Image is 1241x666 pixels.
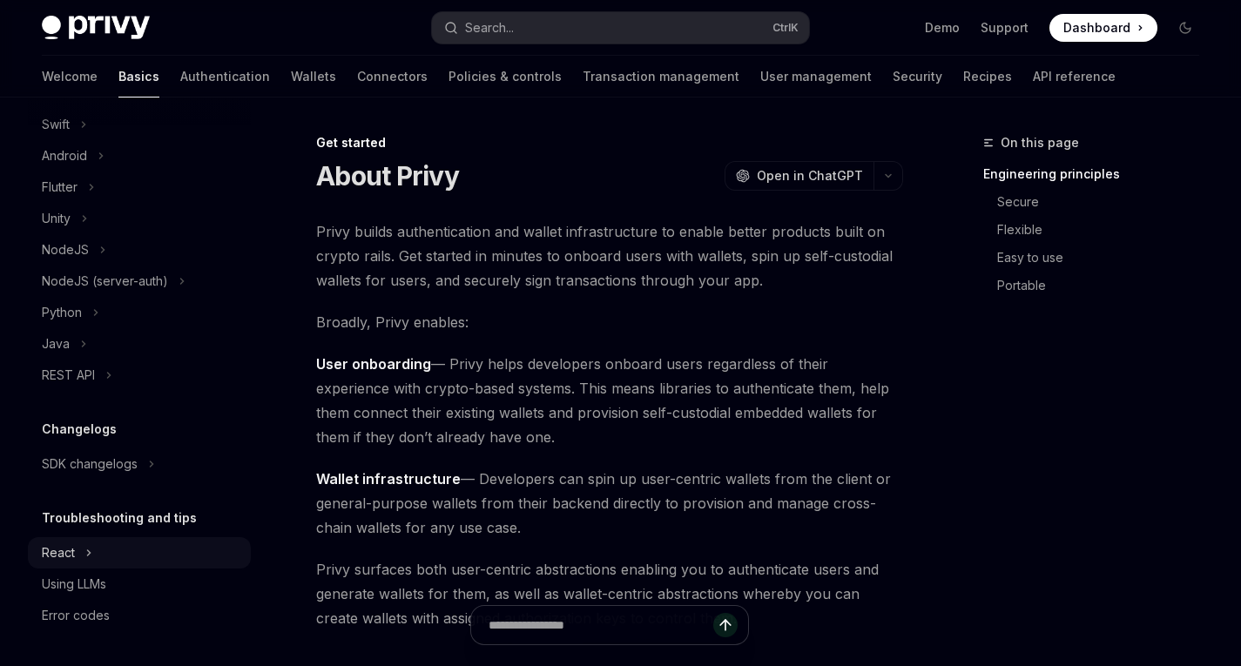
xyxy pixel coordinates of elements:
h1: About Privy [316,160,459,192]
span: Broadly, Privy enables: [316,310,903,334]
a: Using LLMs [28,568,251,600]
span: On this page [1001,132,1079,153]
a: Transaction management [583,56,739,98]
img: dark logo [42,16,150,40]
a: Error codes [28,600,251,631]
div: NodeJS [42,239,89,260]
span: Ctrl K [772,21,799,35]
a: Security [893,56,942,98]
a: Policies & controls [449,56,562,98]
button: Send message [713,613,738,637]
span: — Developers can spin up user-centric wallets from the client or general-purpose wallets from the... [316,467,903,540]
div: Search... [465,17,514,38]
div: Python [42,302,82,323]
a: API reference [1033,56,1116,98]
span: — Privy helps developers onboard users regardless of their experience with crypto-based systems. ... [316,352,903,449]
a: Engineering principles [983,160,1213,188]
button: Search...CtrlK [432,12,808,44]
div: REST API [42,365,95,386]
span: Dashboard [1063,19,1130,37]
div: Flutter [42,177,78,198]
a: Dashboard [1049,14,1157,42]
span: Privy surfaces both user-centric abstractions enabling you to authenticate users and generate wal... [316,557,903,630]
div: Using LLMs [42,574,106,595]
h5: Changelogs [42,419,117,440]
a: Recipes [963,56,1012,98]
div: Error codes [42,605,110,626]
div: React [42,542,75,563]
a: Secure [997,188,1213,216]
div: Get started [316,134,903,151]
a: Authentication [180,56,270,98]
button: Toggle dark mode [1171,14,1199,42]
h5: Troubleshooting and tips [42,508,197,528]
a: Flexible [997,216,1213,244]
div: Unity [42,208,71,229]
a: Basics [118,56,159,98]
a: User management [760,56,872,98]
span: Open in ChatGPT [757,167,863,185]
div: Java [42,333,70,354]
a: Portable [997,272,1213,299]
a: Support [981,19,1029,37]
button: Open in ChatGPT [725,161,873,191]
strong: Wallet infrastructure [316,470,461,488]
a: Easy to use [997,244,1213,272]
a: Wallets [291,56,336,98]
strong: User onboarding [316,355,431,373]
a: Connectors [357,56,428,98]
div: NodeJS (server-auth) [42,271,168,292]
span: Privy builds authentication and wallet infrastructure to enable better products built on crypto r... [316,219,903,293]
a: Demo [925,19,960,37]
div: SDK changelogs [42,454,138,474]
div: Android [42,145,87,166]
a: Welcome [42,56,98,98]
